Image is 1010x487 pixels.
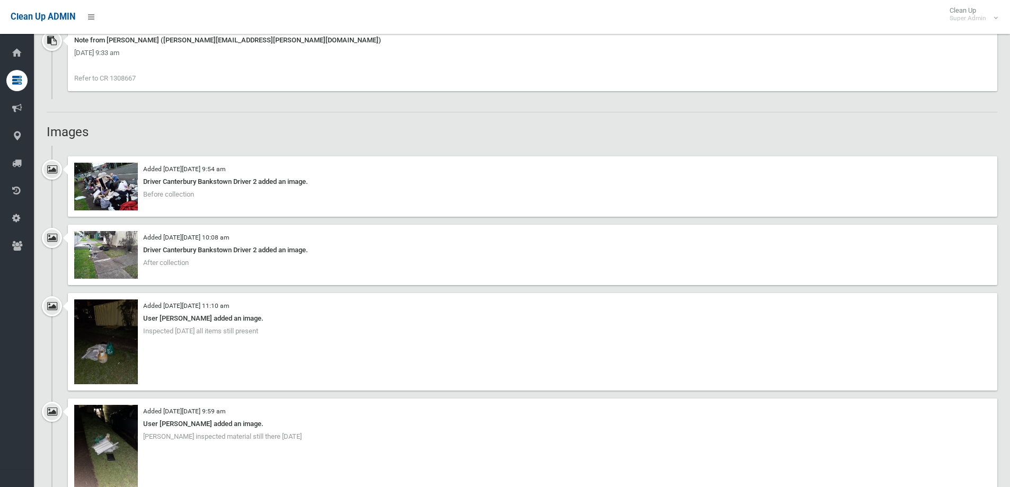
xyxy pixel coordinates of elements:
[143,190,194,198] span: Before collection
[74,418,991,430] div: User [PERSON_NAME] added an image.
[143,165,225,173] small: Added [DATE][DATE] 9:54 am
[143,234,229,241] small: Added [DATE][DATE] 10:08 am
[143,408,225,415] small: Added [DATE][DATE] 9:59 am
[950,14,986,22] small: Super Admin
[74,244,991,256] div: Driver Canterbury Bankstown Driver 2 added an image.
[47,125,997,139] h2: Images
[143,259,189,267] span: After collection
[143,302,229,309] small: Added [DATE][DATE] 11:10 am
[143,327,258,335] span: Inspected [DATE] all items still present
[74,47,991,59] div: [DATE] 9:33 am
[74,312,991,325] div: User [PERSON_NAME] added an image.
[74,163,138,210] img: 2025-08-1409.54.158266748784120198510.jpg
[74,299,138,384] img: 76e7f617-d228-46ed-8b9c-3cd409086e14.jpg
[143,432,302,440] span: [PERSON_NAME] inspected material still there [DATE]
[944,6,997,22] span: Clean Up
[11,12,75,22] span: Clean Up ADMIN
[74,74,136,82] span: Refer to CR 1308667
[74,175,991,188] div: Driver Canterbury Bankstown Driver 2 added an image.
[74,34,991,47] div: Note from [PERSON_NAME] ([PERSON_NAME][EMAIL_ADDRESS][PERSON_NAME][DOMAIN_NAME])
[74,231,138,279] img: 2025-08-1410.08.084737535273647703585.jpg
